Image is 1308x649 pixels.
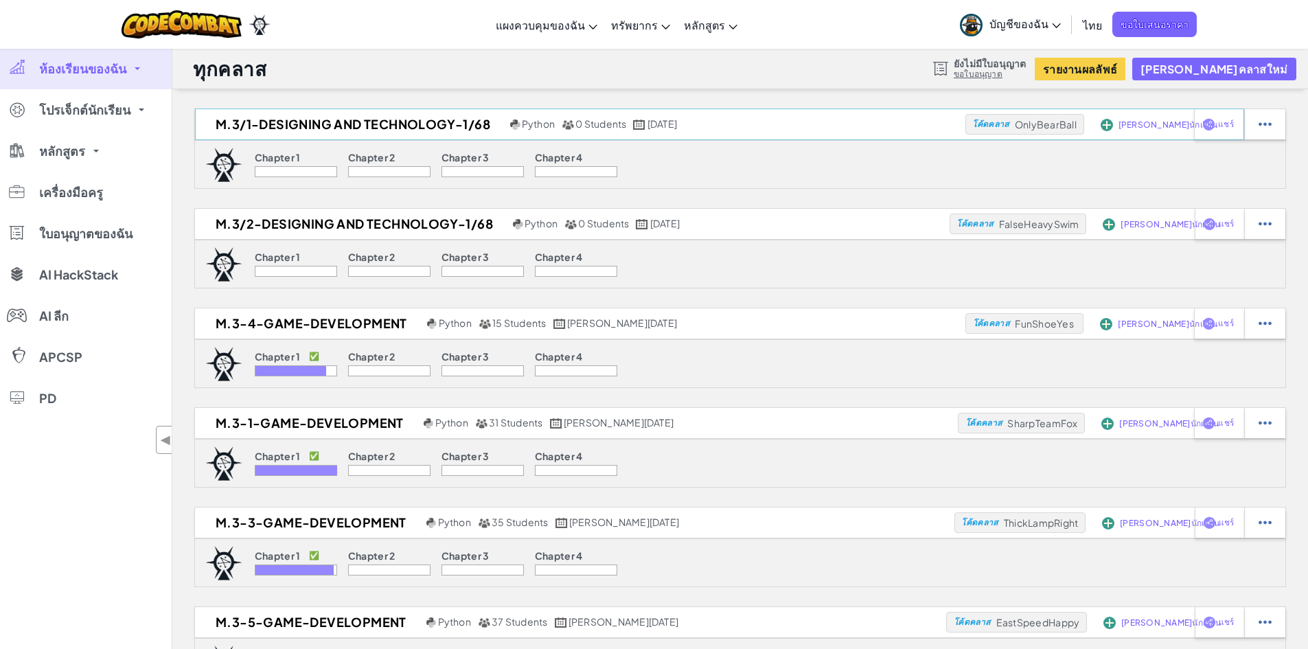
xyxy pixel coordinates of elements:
[961,519,998,527] span: โค้ดคลาส
[1202,118,1215,130] img: IconShare_Purple.svg
[1015,317,1074,330] span: FunShoeYes
[348,152,395,163] p: Chapter 2
[441,351,490,362] p: Chapter 3
[39,62,126,75] span: ห้องเรียนของฉัน
[569,516,679,528] span: [PERSON_NAME][DATE]
[122,10,242,38] img: CodeCombat logo
[578,217,629,229] span: 0 Students
[650,217,680,229] span: [DATE]
[195,214,509,234] h2: M.3/2-Designing and Technology-1/68
[205,546,242,580] img: logo
[1219,618,1235,626] span: แชร์
[611,18,658,32] span: ทรัพยากร
[555,617,567,628] img: calendar.svg
[427,319,437,329] img: python.png
[522,117,555,130] span: Python
[441,251,490,262] p: Chapter 3
[205,347,242,381] img: logo
[555,518,568,528] img: calendar.svg
[575,117,626,130] span: 0 Students
[193,56,266,82] h1: ทุกคลาส
[255,550,301,561] p: Chapter 1
[535,550,583,561] p: Chapter 4
[1203,616,1216,628] img: IconShare_Purple.svg
[972,120,1009,128] span: โค้ดคลาส
[1259,118,1272,130] img: IconStudentEllipsis.svg
[510,119,520,130] img: python.png
[1121,619,1221,627] span: [PERSON_NAME]นักเรียน
[478,617,490,628] img: MultipleUsers.png
[1202,317,1215,330] img: IconShare_Purple.svg
[960,14,983,36] img: avatar
[441,451,490,462] p: Chapter 3
[205,446,242,481] img: logo
[195,114,507,135] h2: M.3/1-Designing and Technology-1/68
[535,451,583,462] p: Chapter 4
[479,319,491,329] img: MultipleUsers.png
[1259,516,1272,529] img: IconStudentEllipsis.svg
[39,227,133,240] span: ใบอนุญาตของฉัน
[1118,121,1218,129] span: [PERSON_NAME]นักเรียน
[195,313,424,334] h2: M.3-4-Game-Development
[195,512,423,533] h2: M.3-3-Game-Development
[684,18,725,32] span: หลักสูตร
[1112,12,1197,37] a: ขอใบเสนอราคา
[496,18,585,32] span: แผงควบคุมของฉัน
[973,319,1009,328] span: โค้ดคลาส
[569,615,678,628] span: [PERSON_NAME][DATE]
[39,145,85,157] span: หลักสูตร
[195,413,420,433] h2: M.3-1-Game-Development
[348,550,395,561] p: Chapter 2
[435,416,468,429] span: Python
[255,152,301,163] p: Chapter 1
[492,615,548,628] span: 37 Students
[1202,417,1215,429] img: IconShare_Purple.svg
[677,6,744,43] a: หลักสูตร
[956,220,993,228] span: โค้ดคลาส
[348,351,395,362] p: Chapter 2
[1103,218,1115,231] img: IconAddStudents.svg
[633,119,645,130] img: calendar.svg
[424,418,434,429] img: python.png
[205,247,242,282] img: logo
[1007,417,1077,429] span: SharpTeamFox
[1203,218,1216,230] img: IconShare_Purple.svg
[205,148,242,182] img: logo
[604,6,677,43] a: ทรัพยากร
[489,6,604,43] a: แผงควบคุมของฉัน
[441,152,490,163] p: Chapter 3
[1218,120,1234,128] span: แชร์
[535,251,583,262] p: Chapter 4
[39,310,69,322] span: AI ลีก
[1103,617,1116,629] img: IconAddStudents.svg
[1259,417,1272,429] img: IconStudentEllipsis.svg
[1083,18,1102,32] span: ไทย
[195,512,954,533] a: M.3-3-Game-Development Python 35 Students [PERSON_NAME][DATE]
[348,451,395,462] p: Chapter 2
[39,269,118,281] span: AI HackStack
[1102,517,1114,530] img: IconAddStudents.svg
[195,214,950,234] a: M.3/2-Designing and Technology-1/68 Python 0 Students [DATE]
[513,219,523,229] img: python.png
[426,617,437,628] img: python.png
[1118,320,1217,328] span: [PERSON_NAME]นักเรียน
[1015,118,1077,130] span: OnlyBearBall
[1132,58,1296,80] button: [PERSON_NAME]คลาสใหม่
[1259,218,1272,230] img: IconStudentEllipsis.svg
[195,313,965,334] a: M.3-4-Game-Development Python 15 Students [PERSON_NAME][DATE]
[492,516,549,528] span: 35 Students
[160,430,172,450] span: ◀
[439,317,472,329] span: Python
[195,413,958,433] a: M.3-1-Game-Development Python 31 Students [PERSON_NAME][DATE]
[255,251,301,262] p: Chapter 1
[1035,58,1125,80] button: รายงานผลลัพธ์
[1203,516,1216,529] img: IconShare_Purple.svg
[564,416,674,429] span: [PERSON_NAME][DATE]
[996,616,1080,628] span: EastSpeedHappy
[492,317,547,329] span: 15 Students
[1218,319,1234,328] span: แชร์
[438,615,471,628] span: Python
[989,16,1061,31] span: บัญชีของฉัน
